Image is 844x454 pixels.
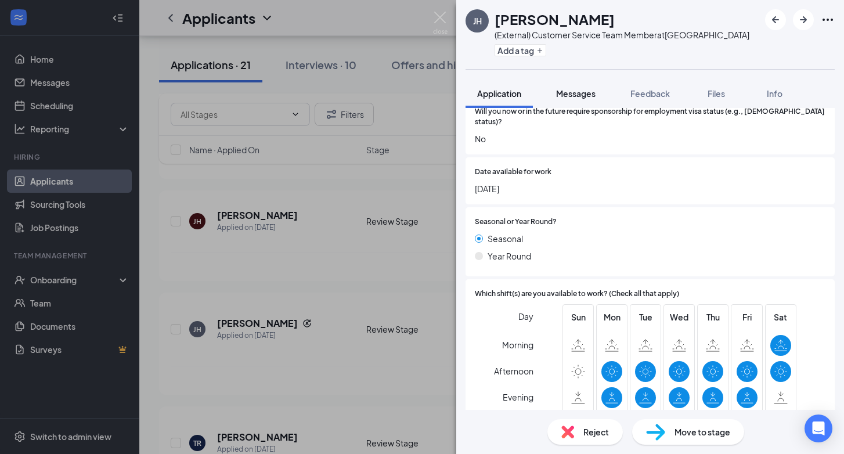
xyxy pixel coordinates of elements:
[503,387,533,408] span: Evening
[475,167,551,178] span: Date available for work
[473,15,482,27] div: JH
[675,426,730,438] span: Move to stage
[536,47,543,54] svg: Plus
[568,311,589,323] span: Sun
[669,311,690,323] span: Wed
[488,250,531,262] span: Year Round
[601,311,622,323] span: Mon
[793,9,814,30] button: ArrowRight
[556,88,596,99] span: Messages
[518,310,533,323] span: Day
[583,426,609,438] span: Reject
[475,289,679,300] span: Which shift(s) are you available to work? (Check all that apply)
[475,217,557,228] span: Seasonal or Year Round?
[708,88,725,99] span: Files
[475,132,825,145] span: No
[502,334,533,355] span: Morning
[630,88,670,99] span: Feedback
[495,9,615,29] h1: [PERSON_NAME]
[494,361,533,381] span: Afternoon
[475,182,825,195] span: [DATE]
[769,13,782,27] svg: ArrowLeftNew
[635,311,656,323] span: Tue
[477,88,521,99] span: Application
[495,29,749,41] div: (External) Customer Service Team Member at [GEOGRAPHIC_DATA]
[805,415,832,442] div: Open Intercom Messenger
[702,311,723,323] span: Thu
[737,311,758,323] span: Fri
[765,9,786,30] button: ArrowLeftNew
[770,311,791,323] span: Sat
[488,232,523,245] span: Seasonal
[475,106,825,128] span: Will you now or in the future require sponsorship for employment visa status (e.g., [DEMOGRAPHIC_...
[796,13,810,27] svg: ArrowRight
[495,44,546,56] button: PlusAdd a tag
[767,88,782,99] span: Info
[821,13,835,27] svg: Ellipses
